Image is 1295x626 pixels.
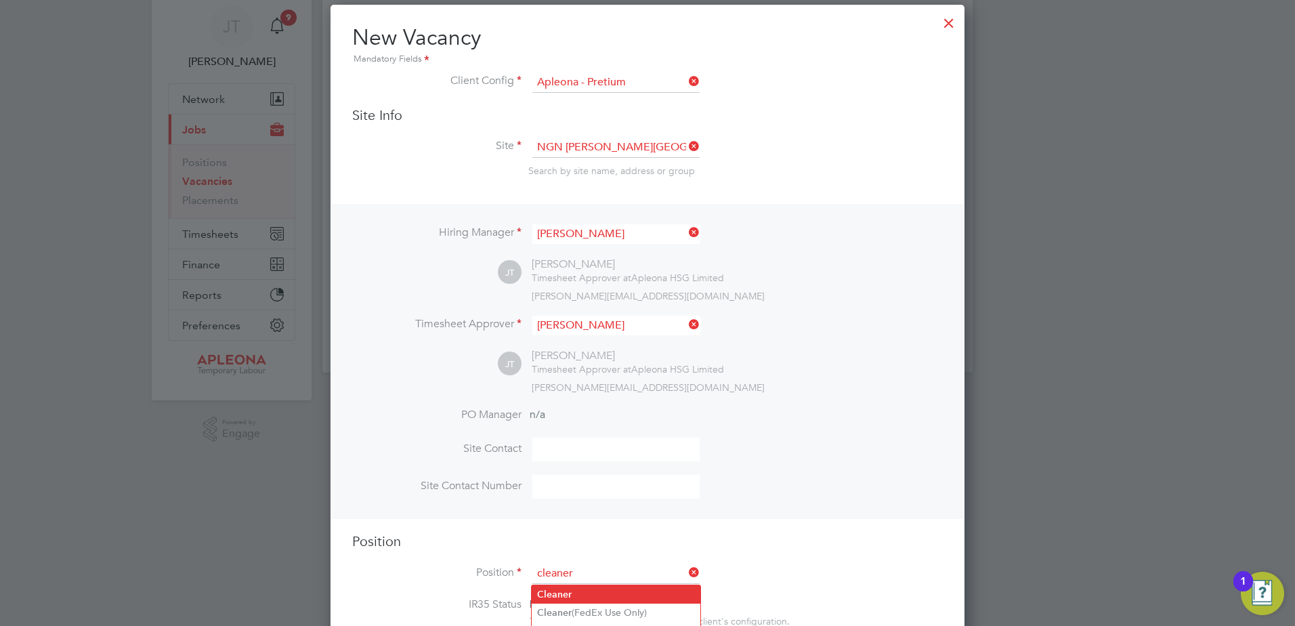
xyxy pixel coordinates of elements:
[530,598,640,611] span: Disabled for this client.
[352,226,522,240] label: Hiring Manager
[352,533,943,550] h3: Position
[352,408,522,422] label: PO Manager
[352,52,943,67] div: Mandatory Fields
[532,290,765,302] span: [PERSON_NAME][EMAIL_ADDRESS][DOMAIN_NAME]
[1240,581,1246,599] div: 1
[352,106,943,124] h3: Site Info
[498,352,522,376] span: JT
[532,363,631,375] span: Timesheet Approver at
[532,564,700,584] input: Search for...
[532,363,724,375] div: Apleona HSG Limited
[532,349,724,363] div: [PERSON_NAME]
[528,165,695,177] span: Search by site name, address or group
[532,224,700,244] input: Search for...
[1241,572,1284,615] button: Open Resource Center, 1 new notification
[537,607,572,619] b: Cleaner
[530,408,545,421] span: n/a
[352,442,522,456] label: Site Contact
[532,138,700,158] input: Search for...
[352,317,522,331] label: Timesheet Approver
[532,272,631,284] span: Timesheet Approver at
[352,598,522,612] label: IR35 Status
[537,589,572,600] b: Cleaner
[532,316,700,335] input: Search for...
[352,139,522,153] label: Site
[498,261,522,285] span: JT
[532,604,700,622] li: (FedEx Use Only)
[352,566,522,580] label: Position
[532,257,724,272] div: [PERSON_NAME]
[532,72,700,93] input: Search for...
[532,381,765,394] span: [PERSON_NAME][EMAIL_ADDRESS][DOMAIN_NAME]
[352,74,522,88] label: Client Config
[352,24,943,67] h2: New Vacancy
[352,479,522,493] label: Site Contact Number
[532,272,724,284] div: Apleona HSG Limited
